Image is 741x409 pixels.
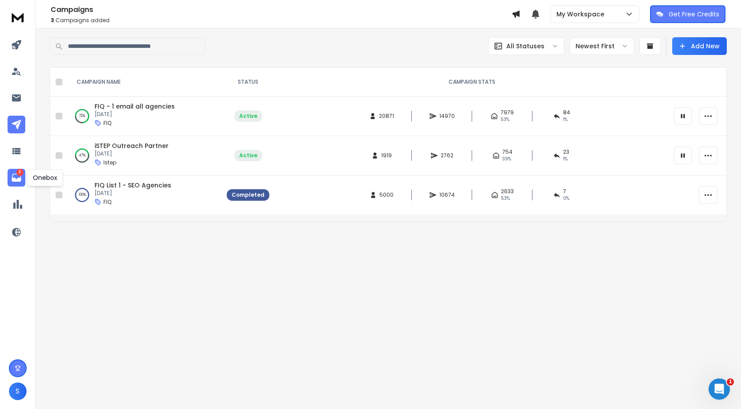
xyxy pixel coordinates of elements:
[103,199,111,206] p: FIQ
[103,120,111,127] p: FIQ
[239,113,257,120] div: Active
[501,188,514,195] span: 2633
[501,109,514,116] span: 7979
[563,195,569,202] span: 0 %
[51,4,512,15] h1: Campaigns
[563,109,570,116] span: 84
[727,378,734,386] span: 1
[563,116,568,123] span: 1 %
[672,37,727,55] button: Add New
[66,97,221,136] td: 72%FIQ - 1 email all agencies[DATE]FIQ
[441,152,453,159] span: 2762
[95,150,169,157] p: [DATE]
[9,382,27,400] button: S
[570,37,634,55] button: Newest First
[66,136,221,175] td: 47%iSTEP Outreach Partner[DATE]Istep
[95,111,175,118] p: [DATE]
[51,17,512,24] p: Campaigns added
[709,378,730,400] iframe: Intercom live chat
[501,195,510,202] span: 53 %
[16,169,24,176] p: 3
[563,188,566,195] span: 7
[103,159,116,166] p: Istep
[95,102,175,111] a: FIQ - 1 email all agencies
[379,113,394,120] span: 20871
[79,191,86,199] p: 100 %
[379,191,394,199] span: 5000
[79,112,85,121] p: 72 %
[95,181,171,190] a: FIQ List 1 - SEO Agencies
[9,9,27,25] img: logo
[502,156,511,163] span: 39 %
[563,156,568,163] span: 1 %
[275,68,669,97] th: CAMPAIGN STATS
[221,68,275,97] th: STATUS
[501,116,509,123] span: 53 %
[79,151,86,160] p: 47 %
[556,10,608,19] p: My Workspace
[51,16,54,24] span: 3
[669,10,719,19] p: Get Free Credits
[439,191,455,199] span: 10674
[66,175,221,215] td: 100%FIQ List 1 - SEO Agencies[DATE]FIQ
[650,5,725,23] button: Get Free Credits
[563,148,569,156] span: 23
[381,152,392,159] span: 1919
[439,113,455,120] span: 14970
[232,191,264,199] div: Completed
[502,148,512,156] span: 754
[66,68,221,97] th: CAMPAIGN NAME
[95,190,171,197] p: [DATE]
[506,42,544,51] p: All Statuses
[95,141,169,150] a: iSTEP Outreach Partner
[239,152,257,159] div: Active
[27,169,63,186] div: Onebox
[8,169,25,187] a: 3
